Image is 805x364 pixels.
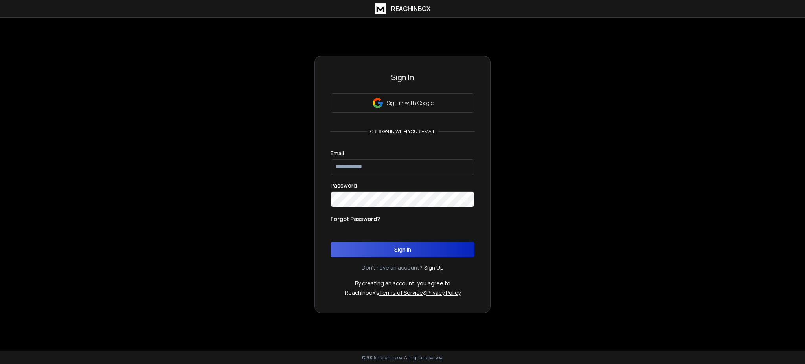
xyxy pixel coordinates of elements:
[387,99,434,107] p: Sign in with Google
[424,264,444,272] a: Sign Up
[367,129,438,135] p: or, sign in with your email
[426,289,461,296] a: Privacy Policy
[355,279,450,287] p: By creating an account, you agree to
[345,289,461,297] p: ReachInbox's &
[375,3,386,14] img: logo
[379,289,423,296] a: Terms of Service
[331,242,474,257] button: Sign In
[375,3,430,14] a: ReachInbox
[362,264,423,272] p: Don't have an account?
[391,4,430,13] h1: ReachInbox
[331,215,380,223] p: Forgot Password?
[331,183,357,188] label: Password
[331,151,344,156] label: Email
[362,355,444,361] p: © 2025 Reachinbox. All rights reserved.
[331,93,474,113] button: Sign in with Google
[331,72,474,83] h3: Sign In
